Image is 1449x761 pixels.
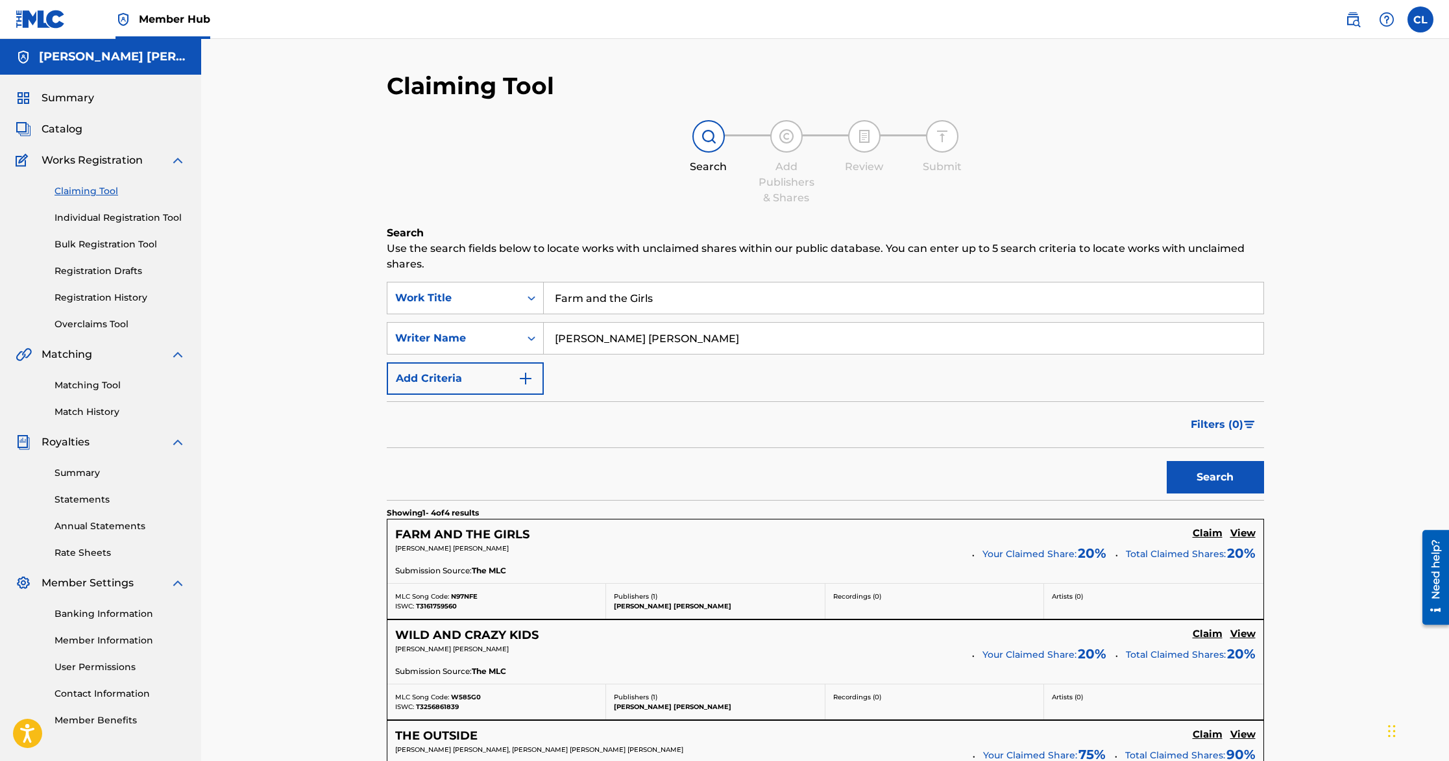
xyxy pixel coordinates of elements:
[55,519,186,533] a: Annual Statements
[42,121,82,137] span: Catalog
[42,90,94,106] span: Summary
[139,12,210,27] span: Member Hub
[170,153,186,168] img: expand
[1384,699,1449,761] iframe: Chat Widget
[16,10,66,29] img: MLC Logo
[16,347,32,362] img: Matching
[1193,527,1223,540] h5: Claim
[42,153,143,168] span: Works Registration
[614,702,817,712] p: [PERSON_NAME] [PERSON_NAME]
[934,129,950,144] img: step indicator icon for Submit
[39,49,186,64] h5: Christopher Lee Lewis
[1244,421,1255,429] img: filter
[1126,548,1226,560] span: Total Claimed Shares:
[833,692,1036,702] p: Recordings ( 0 )
[387,241,1264,272] p: Use the search fields below to locate works with unclaimed shares within our public database. You...
[55,660,186,674] a: User Permissions
[55,714,186,727] a: Member Benefits
[1167,461,1264,493] button: Search
[395,729,478,743] h5: THE OUTSIDE
[1227,543,1256,563] span: 20 %
[170,575,186,591] img: expand
[1078,644,1106,664] span: 20 %
[55,405,186,419] a: Match History
[55,184,186,198] a: Claiming Tool
[55,318,186,331] a: Overclaims Tool
[1125,749,1225,761] span: Total Claimed Shares:
[395,703,414,711] span: ISWC:
[395,645,509,653] span: [PERSON_NAME] [PERSON_NAME]
[832,159,897,175] div: Review
[451,693,481,701] span: W585G0
[55,687,186,701] a: Contact Information
[416,602,457,610] span: T3161759560
[1052,692,1256,702] p: Artists ( 0 )
[387,362,544,395] button: Add Criteria
[1379,12,1394,27] img: help
[395,290,512,306] div: Work Title
[387,282,1264,500] form: Search Form
[1230,729,1256,741] h5: View
[857,129,872,144] img: step indicator icon for Review
[1230,729,1256,743] a: View
[55,466,186,480] a: Summary
[1191,417,1243,432] span: Filters ( 0 )
[55,291,186,305] a: Registration History
[55,546,186,560] a: Rate Sheets
[1126,649,1226,660] span: Total Claimed Shares:
[16,121,82,137] a: CatalogCatalog
[1413,525,1449,629] iframe: Resource Center
[614,601,817,611] p: [PERSON_NAME] [PERSON_NAME]
[1052,592,1256,601] p: Artists ( 0 )
[1227,644,1256,664] span: 20 %
[387,225,1264,241] h6: Search
[42,347,92,362] span: Matching
[55,264,186,278] a: Registration Drafts
[416,703,459,711] span: T3256861839
[614,692,817,702] p: Publishers ( 1 )
[676,159,741,175] div: Search
[387,71,554,101] h2: Claiming Tool
[472,666,506,677] span: The MLC
[1078,543,1106,563] span: 20 %
[16,49,31,65] img: Accounts
[779,129,794,144] img: step indicator icon for Add Publishers & Shares
[1345,12,1361,27] img: search
[701,129,716,144] img: step indicator icon for Search
[833,592,1036,601] p: Recordings ( 0 )
[395,602,414,610] span: ISWC:
[1230,527,1256,540] h5: View
[518,371,533,386] img: 9d2ae6d4665cec9f34b9.svg
[16,121,31,137] img: Catalog
[395,693,449,701] span: MLC Song Code:
[16,90,94,106] a: SummarySummary
[1230,628,1256,642] a: View
[395,592,449,601] span: MLC Song Code:
[1407,6,1433,32] div: User Menu
[395,745,683,754] span: [PERSON_NAME] [PERSON_NAME], [PERSON_NAME] [PERSON_NAME] [PERSON_NAME]
[387,507,479,519] p: Showing 1 - 4 of 4 results
[1388,712,1396,751] div: Drag
[395,527,530,542] h5: FARM AND THE GIRLS
[16,575,31,591] img: Member Settings
[1230,628,1256,640] h5: View
[982,648,1077,662] span: Your Claimed Share:
[754,159,819,206] div: Add Publishers & Shares
[42,434,90,450] span: Royalties
[395,544,509,553] span: [PERSON_NAME] [PERSON_NAME]
[1374,6,1400,32] div: Help
[55,211,186,225] a: Individual Registration Tool
[16,90,31,106] img: Summary
[16,434,31,450] img: Royalties
[55,238,186,251] a: Bulk Registration Tool
[170,347,186,362] img: expand
[1183,408,1264,441] button: Filters (0)
[472,565,506,577] span: The MLC
[55,634,186,647] a: Member Information
[395,666,472,677] span: Submission Source:
[1230,527,1256,542] a: View
[42,575,134,591] span: Member Settings
[55,493,186,506] a: Statements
